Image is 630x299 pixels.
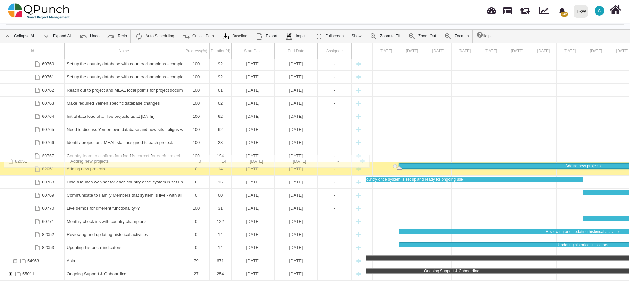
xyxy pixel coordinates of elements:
[210,254,232,267] div: 671
[0,97,366,110] div: Task: Make required Yemen specific database changes Start date: 01-12-2024 End date: 31-01-2025
[0,71,65,83] div: 60761
[65,176,183,188] div: Hold a launch webinar for each country once system is set up and ready for ongoing use
[275,176,318,188] div: 31-08-2025
[65,267,183,280] div: Ongoing Support & Onboarding
[354,110,364,123] div: New task
[212,84,229,96] div: 61
[4,155,68,167] div: 82051
[65,71,183,83] div: Set up the country database with country champions - complete roles, users and permissions
[65,241,183,254] div: Updating historical indicators
[222,32,230,40] img: klXqkY5+JZAPre7YVMJ69SE9vgHW7RkaA9STpDBCRd8F60lk8AdY5g6cgTfGkm3cV0d3FrcCHw7UyPBLKa18SAFZQOCAmAAAA...
[213,155,235,167] div: 14
[4,155,370,168] div: Task: Adding new projects Start date: 25-08-2025 End date: 07-09-2025
[65,254,183,267] div: Asia
[232,254,275,267] div: 01-03-2024
[183,202,210,215] div: 100
[183,110,210,123] div: 100
[232,202,275,215] div: 01-03-2025
[280,155,319,167] div: [DATE]
[185,57,207,70] div: 100
[185,136,207,149] div: 100
[277,123,315,136] div: [DATE]
[315,32,323,40] img: ic_fullscreen_24.81ea589.png
[65,189,183,202] div: Communicate to Family Members that system is live - with all the caveats as needed etc
[0,149,65,162] div: 60767
[591,0,608,21] a: C
[0,215,65,228] div: 60771
[210,149,232,162] div: 194
[354,241,364,254] div: New task
[183,215,210,228] div: 0
[0,136,366,149] div: Task: Identify project and MEAL staff assigned to each project. Start date: 01-02-2025 End date: ...
[557,43,583,59] div: 31 Aug 2025
[65,43,183,59] div: Name
[282,30,310,43] a: Import
[234,57,272,70] div: [DATE]
[185,176,207,188] div: 0
[0,228,65,241] div: 82052
[0,189,65,202] div: 60769
[318,149,352,162] div: -
[275,189,318,202] div: 30-10-2025
[354,162,364,175] div: New task
[318,241,352,254] div: -
[357,155,367,167] div: New task
[354,215,364,228] div: New task
[232,123,275,136] div: 01-12-2024
[235,155,278,167] div: 25-08-2025
[277,57,315,70] div: [DATE]
[0,241,366,254] div: Task: Updating historical indicators Start date: 25-08-2025 End date: 07-09-2025
[312,30,347,43] a: Fullscreen
[232,43,275,59] div: Start Date
[285,32,293,40] img: save.4d96896.png
[474,30,494,43] a: Help
[210,136,232,149] div: 28
[0,57,366,71] div: Task: Set up the country database with country champions - complete country geo database Start da...
[275,43,318,59] div: End Date
[275,254,318,267] div: 31-12-2025
[67,136,181,149] div: Identify project and MEAL staff assigned to each project.
[185,84,207,96] div: 100
[232,189,275,202] div: 01-09-2025
[210,267,232,280] div: 254
[0,84,65,96] div: 60762
[0,110,366,123] div: Task: Initial data load of all live projects as at 01-07-2024 Start date: 01-12-2024 End date: 31...
[210,57,232,70] div: 92
[536,0,555,22] div: Dynamic Report
[318,189,352,202] div: -
[0,30,38,43] a: Collapse All
[278,155,321,167] div: 07-09-2025
[210,176,232,188] div: 15
[452,43,478,59] div: 27 Aug 2025
[520,3,530,14] span: Releases
[354,123,364,136] div: New task
[320,123,349,136] div: -
[354,71,364,83] div: New task
[0,241,65,254] div: 82053
[212,97,229,110] div: 62
[441,30,472,43] a: Zoom In
[354,84,364,96] div: New task
[405,30,439,43] a: Zoom Out
[65,215,183,228] div: Monthly check ins with country champions
[0,254,65,267] div: 54963
[232,57,275,70] div: 01-08-2024
[277,149,315,162] div: [DATE]
[210,215,232,228] div: 122
[277,136,315,149] div: [DATE]
[42,97,54,110] div: 60763
[561,12,568,17] span: 242
[65,84,183,96] div: Reach out to project and MEAL focal points for project documentation
[323,155,353,167] div: -
[252,30,281,43] a: Export
[0,267,366,281] div: Task: Ongoing Support & Onboarding Start date: 22-04-2025 End date: 31-12-2025
[67,176,181,188] div: Hold a launch webinar for each country once system is set up and ready for ongoing use
[318,215,352,228] div: -
[183,162,210,175] div: 0
[183,267,210,280] div: 27
[67,149,181,162] div: Country team to confirm data load is correct for each project
[598,9,601,13] span: C
[234,149,272,162] div: [DATE]
[354,149,364,162] div: New task
[210,71,232,83] div: 92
